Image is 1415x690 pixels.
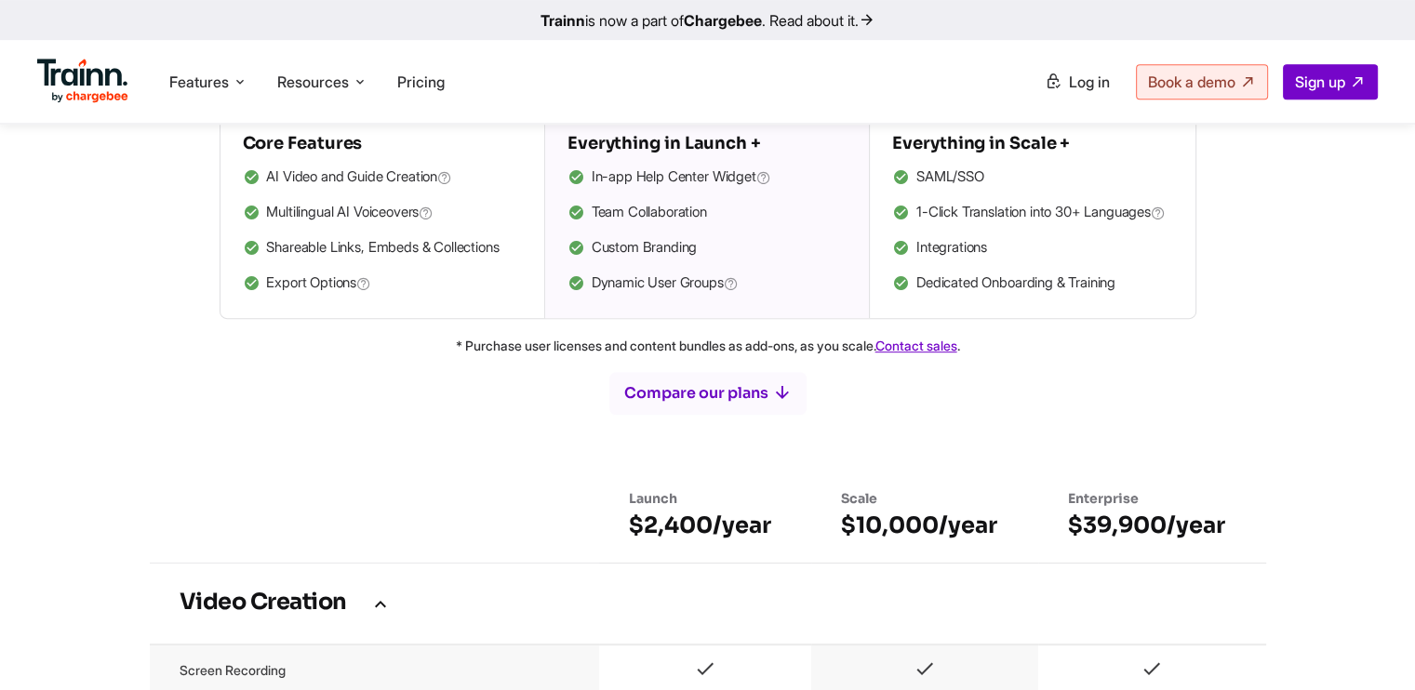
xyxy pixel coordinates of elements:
[629,511,781,540] h6: $2,400/year
[875,338,957,353] a: Contact sales
[567,128,847,158] h5: Everything in Launch +
[892,272,1172,296] li: Dedicated Onboarding & Training
[541,11,585,30] b: Trainn
[37,59,128,103] img: Trainn Logo
[277,72,349,92] span: Resources
[592,166,771,190] span: In-app Help Center Widget
[112,334,1303,357] p: * Purchase user licenses and content bundles as add-ons, as you scale. .
[1283,64,1378,100] a: Sign up
[266,201,434,225] span: Multilingual AI Voiceovers
[1068,511,1236,540] h6: $39,900/year
[1322,601,1415,690] iframe: Chat Widget
[567,236,847,260] li: Custom Branding
[629,490,677,507] span: Launch
[916,201,1166,225] span: 1-Click Translation into 30+ Languages
[592,272,739,296] span: Dynamic User Groups
[266,166,452,190] span: AI Video and Guide Creation
[567,201,847,225] li: Team Collaboration
[1136,64,1268,100] a: Book a demo
[169,72,229,92] span: Features
[266,272,371,296] span: Export Options
[180,593,1236,614] h3: Video Creation
[892,166,1172,190] li: SAML/SSO
[892,236,1172,260] li: Integrations
[1148,73,1235,91] span: Book a demo
[397,73,445,91] a: Pricing
[243,236,522,260] li: Shareable Links, Embeds & Collections
[1069,73,1110,91] span: Log in
[1295,73,1345,91] span: Sign up
[1034,65,1121,99] a: Log in
[841,511,1008,540] h6: $10,000/year
[1068,490,1139,507] span: Enterprise
[608,371,808,416] button: Compare our plans
[684,11,762,30] b: Chargebee
[892,128,1172,158] h5: Everything in Scale +
[243,128,522,158] h5: Core Features
[841,490,877,507] span: Scale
